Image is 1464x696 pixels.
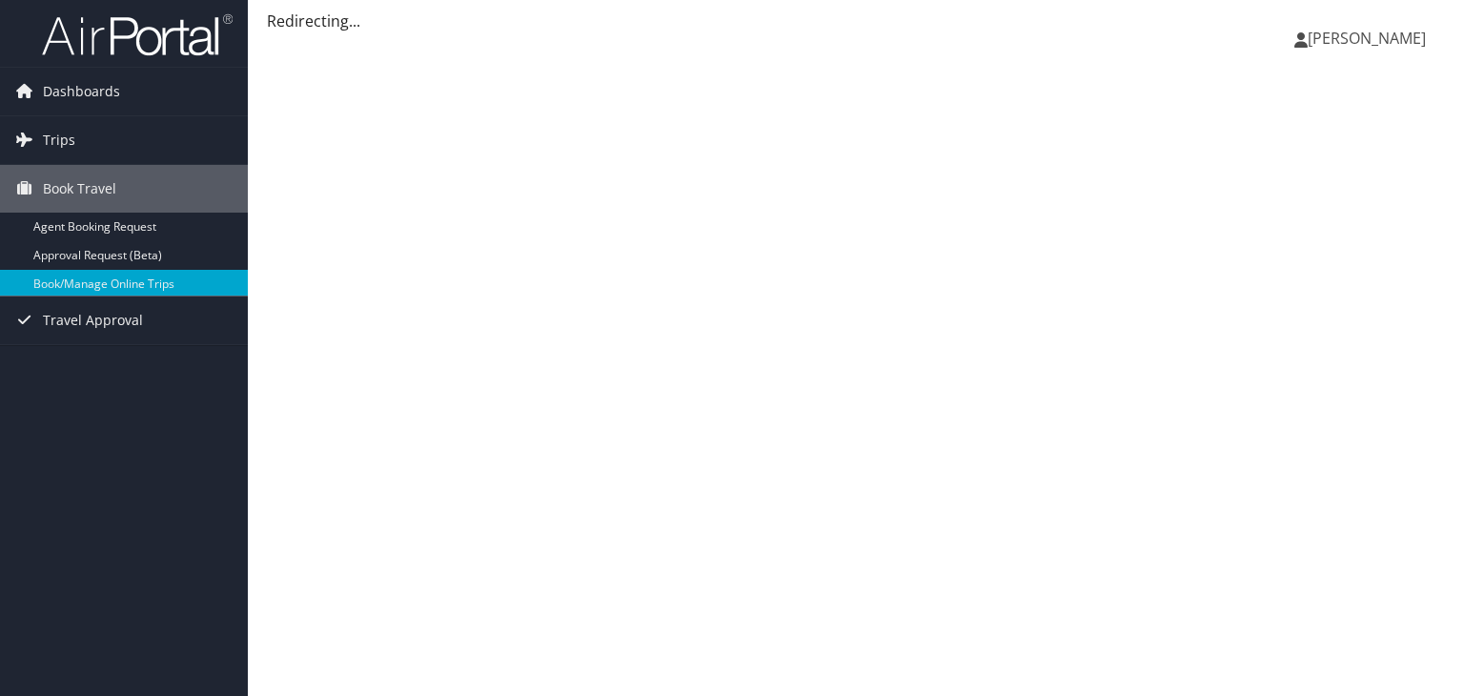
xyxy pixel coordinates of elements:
span: [PERSON_NAME] [1308,28,1426,49]
span: Travel Approval [43,297,143,344]
div: Redirecting... [267,10,1445,32]
span: Trips [43,116,75,164]
a: [PERSON_NAME] [1294,10,1445,67]
img: airportal-logo.png [42,12,233,57]
span: Book Travel [43,165,116,213]
span: Dashboards [43,68,120,115]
